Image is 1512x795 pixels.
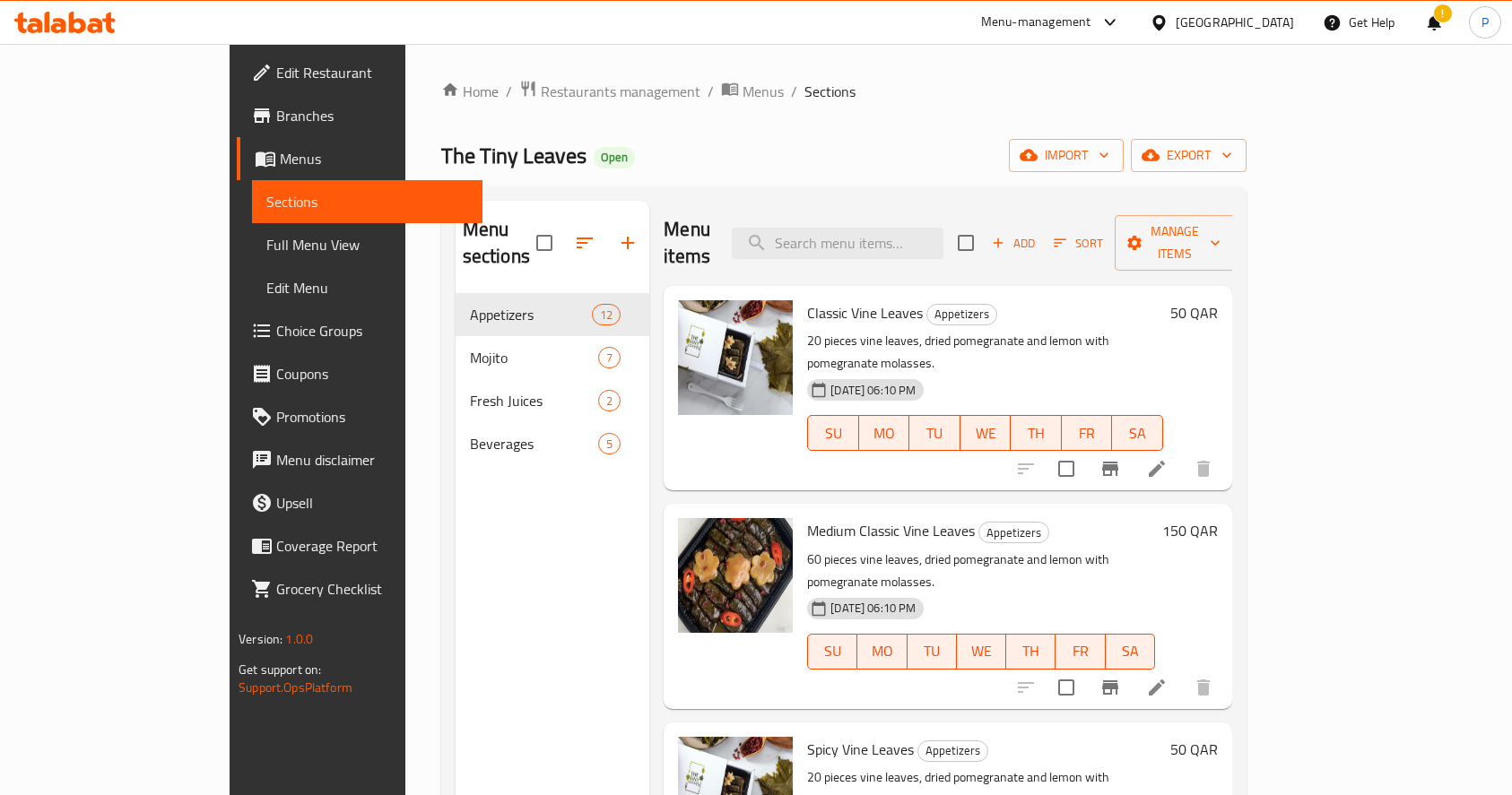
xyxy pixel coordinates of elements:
h6: 50 QAR [1170,300,1218,325]
button: Branch-specific-item [1089,666,1132,709]
span: 1.0.0 [285,627,313,651]
span: Sections [266,191,468,212]
a: Full Menu View [252,223,482,266]
span: Add item [985,229,1042,257]
span: TH [1018,420,1055,446]
button: TH [1006,634,1056,670]
button: import [1009,139,1124,172]
div: items [592,304,621,325]
span: Get support on: [239,658,321,681]
div: Mojito7 [456,336,650,379]
button: Add section [606,221,649,264]
span: Open [594,150,635,165]
span: Beverages [470,433,598,454]
img: Classic Vine Leaves [678,300,793,415]
span: Appetizers [918,740,987,761]
button: TU [908,634,957,670]
span: Edit Menu [266,277,468,298]
span: Grocery Checklist [276,578,468,600]
span: TH [1013,638,1048,664]
button: MO [859,415,910,451]
span: Manage items [1129,220,1221,265]
span: SA [1119,420,1156,446]
button: SU [807,415,858,451]
button: WE [960,415,1012,451]
div: Appetizers [470,304,592,325]
a: Menus [721,80,784,103]
button: SA [1106,634,1155,670]
button: Manage items [1115,215,1235,271]
span: Select to update [1047,669,1085,706]
span: Menus [280,148,468,169]
span: FR [1063,638,1098,664]
span: MO [866,420,903,446]
a: Sections [252,180,482,223]
span: 7 [599,350,620,367]
span: Add [989,233,1038,254]
a: Edit Restaurant [237,51,482,94]
div: items [598,433,621,454]
span: Full Menu View [266,234,468,255]
h6: 50 QAR [1170,737,1218,762]
p: 20 pieces vine leaves, dried pomegranate and lemon with pomegranate molasses. [807,330,1163,375]
span: 5 [599,436,620,453]
button: delete [1182,447,1225,490]
button: WE [957,634,1006,670]
button: FR [1062,415,1113,451]
span: 12 [593,307,620,324]
span: Mojito [470,347,598,368]
div: Fresh Juices2 [456,379,650,422]
span: Menu disclaimer [276,449,468,471]
img: Medium Classic Vine Leaves [678,518,793,633]
div: items [598,347,621,368]
span: Sort items [1042,229,1115,257]
span: [DATE] 06:10 PM [823,600,923,617]
li: / [506,81,512,102]
span: Edit Restaurant [276,62,468,83]
a: Choice Groups [237,309,482,352]
a: Restaurants management [519,80,700,103]
a: Edit menu item [1146,677,1168,698]
a: Edit Menu [252,266,482,309]
span: Restaurants management [541,81,700,102]
span: TU [917,420,953,446]
a: Edit menu item [1146,458,1168,480]
a: Support.OpsPlatform [239,676,352,699]
a: Promotions [237,395,482,438]
button: MO [857,634,907,670]
span: Appetizers [979,523,1048,543]
li: / [708,81,714,102]
a: Branches [237,94,482,137]
button: Add [985,229,1042,257]
input: search [732,228,943,259]
div: Beverages5 [456,422,650,465]
span: SU [815,638,850,664]
button: delete [1182,666,1225,709]
span: WE [968,420,1004,446]
div: Appetizers [978,522,1049,543]
span: Choice Groups [276,320,468,341]
span: Branches [276,105,468,126]
button: SA [1112,415,1163,451]
p: 60 pieces vine leaves, dried pomegranate and lemon with pomegranate molasses. [807,549,1155,593]
span: Sort [1054,233,1103,254]
span: Select to update [1047,450,1085,488]
a: Upsell [237,481,482,524]
a: Coupons [237,352,482,395]
span: The Tiny Leaves [441,135,587,176]
button: Branch-specific-item [1089,447,1132,490]
div: Appetizers12 [456,293,650,336]
span: TU [915,638,950,664]
span: Coverage Report [276,535,468,557]
span: P [1482,13,1489,32]
div: Fresh Juices [470,390,598,411]
div: Appetizers [917,740,988,762]
h2: Menu items [664,216,710,270]
span: Coupons [276,363,468,385]
a: Menus [237,137,482,180]
a: Grocery Checklist [237,567,482,610]
span: MO [865,638,899,664]
span: 2 [599,393,620,410]
h2: Menu sections [463,216,537,270]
